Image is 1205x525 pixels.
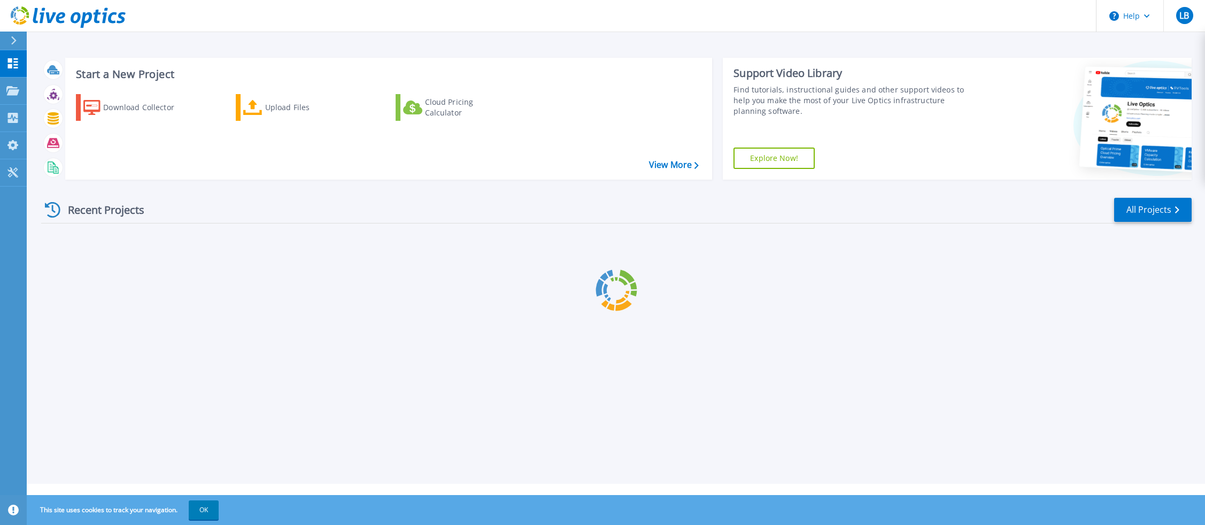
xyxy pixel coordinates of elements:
a: View More [649,160,699,170]
span: LB [1179,11,1189,20]
span: This site uses cookies to track your navigation. [29,500,219,520]
a: Cloud Pricing Calculator [396,94,515,121]
h3: Start a New Project [76,68,698,80]
div: Download Collector [103,97,189,118]
div: Upload Files [265,97,351,118]
a: All Projects [1114,198,1192,222]
a: Upload Files [236,94,355,121]
div: Cloud Pricing Calculator [425,97,511,118]
button: OK [189,500,219,520]
a: Explore Now! [733,148,815,169]
a: Download Collector [76,94,195,121]
div: Support Video Library [733,66,975,80]
div: Find tutorials, instructional guides and other support videos to help you make the most of your L... [733,84,975,117]
div: Recent Projects [41,197,159,223]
